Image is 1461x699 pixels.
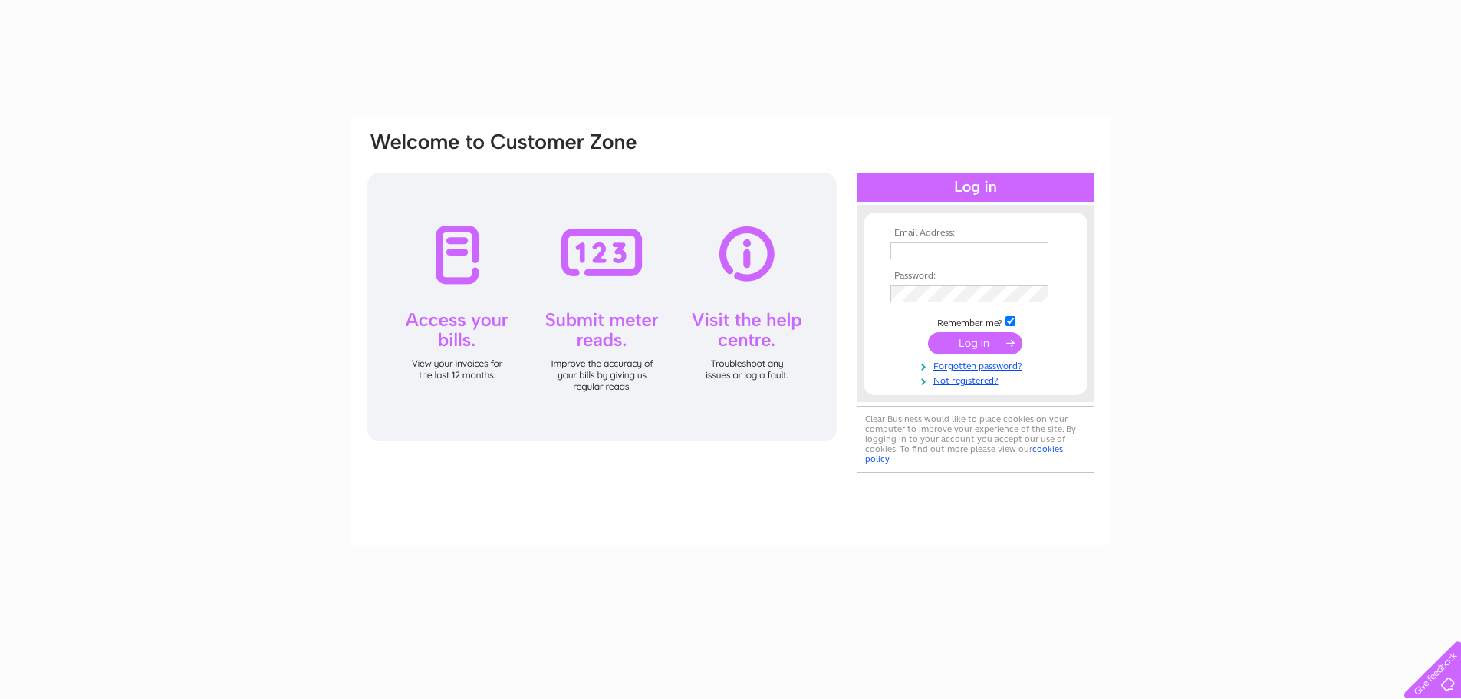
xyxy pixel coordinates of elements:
a: cookies policy [865,443,1063,464]
th: Email Address: [887,228,1064,239]
div: Clear Business would like to place cookies on your computer to improve your experience of the sit... [857,406,1094,473]
input: Submit [928,332,1022,354]
a: Forgotten password? [890,358,1064,372]
td: Remember me? [887,314,1064,329]
a: Not registered? [890,372,1064,387]
th: Password: [887,271,1064,282]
